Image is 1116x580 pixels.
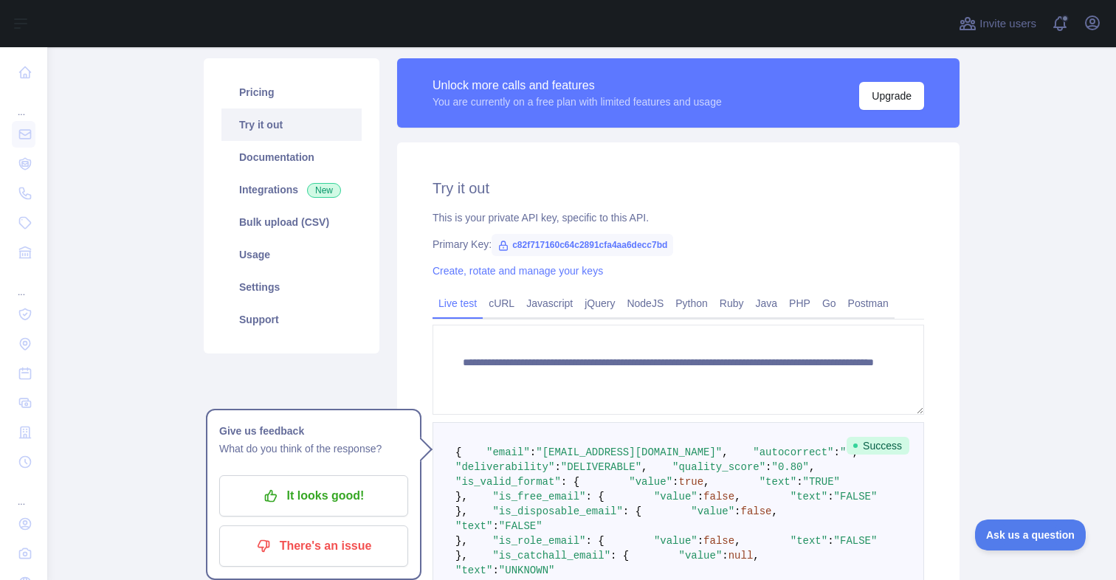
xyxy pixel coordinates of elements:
span: "" [840,446,852,458]
span: "is_free_email" [492,491,585,503]
a: Javascript [520,291,579,315]
a: jQuery [579,291,621,315]
a: Support [221,303,362,336]
span: "[EMAIL_ADDRESS][DOMAIN_NAME]" [536,446,722,458]
div: Primary Key: [433,237,924,252]
span: "UNKNOWN" [499,565,555,576]
span: "value" [654,491,697,503]
span: , [734,535,740,547]
span: "text" [790,491,827,503]
span: null [728,550,754,562]
a: Integrations New [221,173,362,206]
span: New [307,183,341,198]
span: : [827,491,833,503]
span: "FALSE" [834,491,878,503]
a: Documentation [221,141,362,173]
span: Invite users [979,15,1036,32]
h1: Give us feedback [219,422,408,440]
a: PHP [783,291,816,315]
a: Python [669,291,714,315]
span: "text" [455,565,492,576]
span: , [753,550,759,562]
span: : [734,505,740,517]
h2: Try it out [433,178,924,198]
a: Settings [221,271,362,303]
span: "FALSE" [834,535,878,547]
span: "quality_score" [672,461,765,473]
span: : [765,461,771,473]
a: Bulk upload (CSV) [221,206,362,238]
span: : [834,446,840,458]
span: "value" [679,550,723,562]
div: You are currently on a free plan with limited features and usage [433,94,722,109]
span: , [734,491,740,503]
span: "deliverability" [455,461,554,473]
span: false [741,505,772,517]
span: : [492,565,498,576]
span: : { [585,535,604,547]
span: : [530,446,536,458]
button: Invite users [956,12,1039,35]
span: false [703,535,734,547]
span: { [455,446,461,458]
a: Go [816,291,842,315]
span: "is_disposable_email" [492,505,622,517]
span: "email" [486,446,530,458]
span: : { [585,491,604,503]
span: }, [455,505,468,517]
span: : { [610,550,629,562]
span: : [697,535,703,547]
span: : [796,476,802,488]
span: : [722,550,728,562]
span: "value" [691,505,734,517]
div: ... [12,269,35,298]
span: }, [455,491,468,503]
span: "text" [790,535,827,547]
a: Try it out [221,108,362,141]
a: Usage [221,238,362,271]
span: "is_valid_format" [455,476,561,488]
span: false [703,491,734,503]
span: "is_catchall_email" [492,550,610,562]
span: : [697,491,703,503]
span: "value" [629,476,672,488]
div: ... [12,89,35,118]
span: Success [847,437,909,455]
span: "autocorrect" [753,446,833,458]
a: Postman [842,291,895,315]
span: "value" [654,535,697,547]
a: Live test [433,291,483,315]
div: Unlock more calls and features [433,77,722,94]
a: Pricing [221,76,362,108]
a: Create, rotate and manage your keys [433,265,603,277]
span: }, [455,550,468,562]
a: Java [750,291,784,315]
span: "text" [759,476,796,488]
span: , [809,461,815,473]
button: Upgrade [859,82,924,110]
span: "FALSE" [499,520,542,532]
span: : { [561,476,579,488]
iframe: Toggle Customer Support [975,519,1086,550]
span: "is_role_email" [492,535,585,547]
span: , [641,461,647,473]
span: "0.80" [772,461,809,473]
span: "text" [455,520,492,532]
span: "DELIVERABLE" [561,461,641,473]
div: This is your private API key, specific to this API. [433,210,924,225]
span: c82f717160c64c2891cfa4aa6decc7bd [492,234,673,256]
div: ... [12,478,35,508]
p: What do you think of the response? [219,440,408,458]
span: }, [455,535,468,547]
a: Ruby [714,291,750,315]
span: , [772,505,778,517]
a: cURL [483,291,520,315]
span: , [703,476,709,488]
span: : { [623,505,641,517]
a: NodeJS [621,291,669,315]
span: : [672,476,678,488]
span: , [722,446,728,458]
span: : [554,461,560,473]
span: "TRUE" [803,476,840,488]
span: : [827,535,833,547]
